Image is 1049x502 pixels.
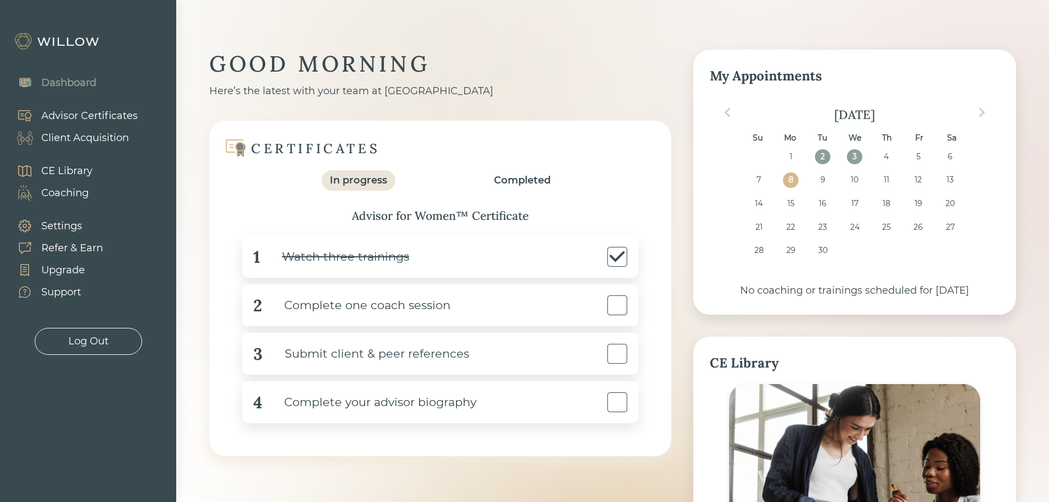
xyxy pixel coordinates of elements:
div: Choose Sunday, September 21st, 2025 [752,220,767,235]
div: Tu [815,131,830,145]
div: My Appointments [710,66,999,86]
div: GOOD MORNING [209,50,671,78]
div: [DATE] [710,107,999,122]
div: In progress [330,173,387,188]
div: Dashboard [41,75,96,90]
div: Choose Friday, September 26th, 2025 [911,220,926,235]
div: Choose Friday, September 12th, 2025 [911,172,926,187]
div: Mo [782,131,797,145]
div: Choose Tuesday, September 23rd, 2025 [815,220,830,235]
div: Choose Thursday, September 25th, 2025 [879,220,894,235]
div: Choose Saturday, September 20th, 2025 [943,196,958,211]
div: Client Acquisition [41,131,129,145]
div: Completed [494,173,551,188]
div: Choose Thursday, September 11th, 2025 [879,172,894,187]
div: Choose Monday, September 1st, 2025 [783,149,798,164]
div: Choose Friday, September 19th, 2025 [911,196,926,211]
div: month 2025-09 [713,149,996,267]
div: Choose Thursday, September 18th, 2025 [879,196,894,211]
div: Advisor Certificates [41,109,138,123]
div: Choose Monday, September 8th, 2025 [783,172,798,187]
div: Choose Saturday, September 6th, 2025 [943,149,958,164]
div: Choose Tuesday, September 16th, 2025 [815,196,830,211]
img: Willow [14,33,102,50]
div: Sa [944,131,959,145]
div: Choose Tuesday, September 9th, 2025 [815,172,830,187]
div: Advisor for Women™ Certificate [231,207,649,225]
button: Next Month [973,104,991,121]
div: Su [750,131,765,145]
div: Complete your advisor biography [262,390,476,415]
div: Upgrade [41,263,85,278]
div: Log Out [68,334,108,349]
div: Fr [912,131,927,145]
div: Choose Friday, September 5th, 2025 [911,149,926,164]
a: Coaching [6,182,93,204]
a: Dashboard [6,72,96,94]
div: Coaching [41,186,89,201]
div: No coaching or trainings scheduled for [DATE] [710,283,999,298]
div: CERTIFICATES [251,140,380,157]
div: Choose Wednesday, September 24th, 2025 [847,220,862,235]
div: Support [41,285,81,300]
div: Choose Monday, September 22nd, 2025 [783,220,798,235]
div: Choose Wednesday, September 10th, 2025 [847,172,862,187]
div: 4 [253,390,262,415]
div: Choose Wednesday, September 17th, 2025 [847,196,862,211]
div: Choose Sunday, September 7th, 2025 [752,172,767,187]
div: 1 [253,245,260,269]
div: 2 [253,293,262,318]
button: Previous Month [719,104,736,121]
div: Choose Saturday, September 13th, 2025 [943,172,958,187]
div: Choose Wednesday, September 3rd, 2025 [847,149,862,164]
a: Advisor Certificates [6,105,138,127]
div: Choose Saturday, September 27th, 2025 [943,220,958,235]
a: Refer & Earn [6,237,103,259]
div: Complete one coach session [262,293,450,318]
div: 3 [253,342,263,366]
div: Choose Thursday, September 4th, 2025 [879,149,894,164]
div: Here’s the latest with your team at [GEOGRAPHIC_DATA] [209,84,671,99]
div: Submit client & peer references [263,342,469,366]
div: Choose Monday, September 29th, 2025 [783,243,798,258]
a: Settings [6,215,103,237]
div: CE Library [41,164,93,179]
a: Client Acquisition [6,127,138,149]
div: Th [879,131,894,145]
div: Refer & Earn [41,241,103,256]
div: Choose Sunday, September 14th, 2025 [752,196,767,211]
div: Choose Tuesday, September 2nd, 2025 [815,149,830,164]
div: Choose Monday, September 15th, 2025 [783,196,798,211]
div: CE Library [710,353,999,373]
div: Choose Sunday, September 28th, 2025 [752,243,767,258]
a: CE Library [6,160,93,182]
div: Choose Tuesday, September 30th, 2025 [815,243,830,258]
div: Settings [41,219,82,234]
div: We [847,131,862,145]
a: Upgrade [6,259,103,281]
div: Watch three trainings [260,245,409,269]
